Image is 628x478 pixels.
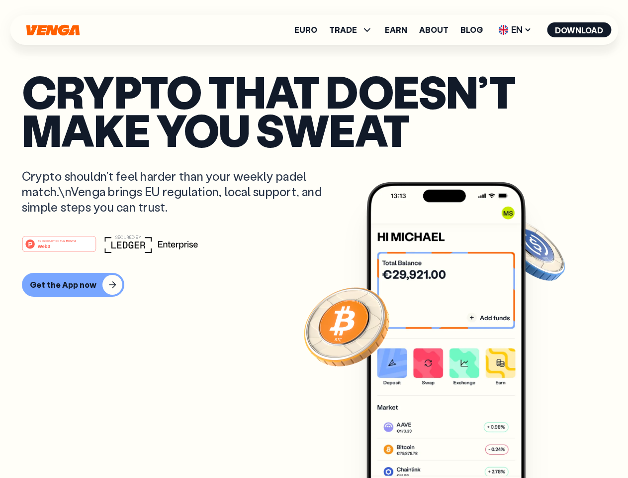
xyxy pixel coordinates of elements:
button: Get the App now [22,273,124,297]
img: USDC coin [496,214,567,286]
div: Get the App now [30,280,96,290]
a: Euro [294,26,317,34]
svg: Home [25,24,81,36]
span: TRADE [329,26,357,34]
span: EN [495,22,535,38]
p: Crypto shouldn’t feel harder than your weekly padel match.\nVenga brings EU regulation, local sup... [22,168,336,215]
button: Download [547,22,611,37]
a: Get the App now [22,273,606,297]
a: Earn [385,26,407,34]
a: #1 PRODUCT OF THE MONTHWeb3 [22,241,96,254]
p: Crypto that doesn’t make you sweat [22,72,606,148]
a: About [419,26,449,34]
img: flag-uk [498,25,508,35]
img: Bitcoin [302,281,391,371]
tspan: Web3 [38,243,50,248]
span: TRADE [329,24,373,36]
a: Blog [460,26,483,34]
tspan: #1 PRODUCT OF THE MONTH [38,239,76,242]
